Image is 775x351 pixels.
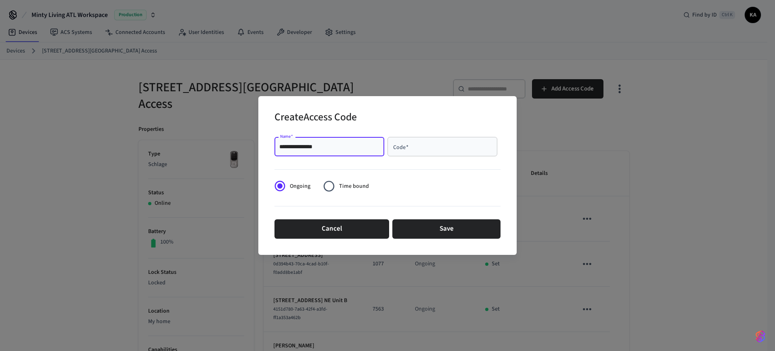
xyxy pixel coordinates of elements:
[339,182,369,191] span: Time bound
[274,219,389,239] button: Cancel
[756,330,765,343] img: SeamLogoGradient.69752ec5.svg
[274,106,357,130] h2: Create Access Code
[392,219,501,239] button: Save
[280,133,293,139] label: Name
[290,182,310,191] span: Ongoing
